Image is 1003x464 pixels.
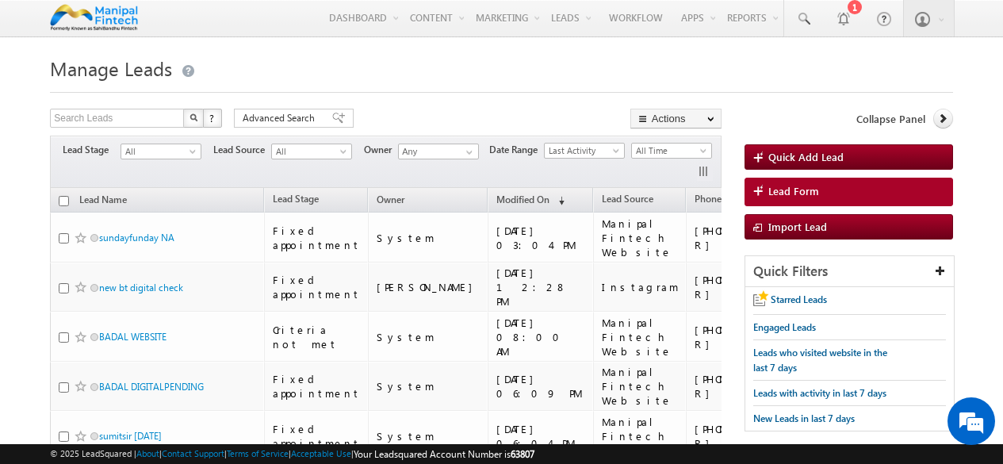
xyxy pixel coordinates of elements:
[544,143,625,159] a: Last Activity
[398,144,479,159] input: Type to Search
[71,191,135,212] a: Lead Name
[602,280,679,294] div: Instagram
[602,193,653,205] span: Lead Source
[488,190,572,211] a: Modified On (sorted descending)
[695,372,798,401] div: [PHONE_NUMBER]
[496,194,549,205] span: Modified On
[457,144,477,160] a: Show All Items
[50,447,534,462] span: © 2025 LeadSquared | | | | |
[753,387,886,399] span: Leads with activity in last 7 days
[99,381,204,393] a: BADAL DIGITALPENDING
[377,379,480,393] div: System
[768,184,819,198] span: Lead Form
[99,232,174,244] a: sundayfunday NA
[59,196,69,206] input: Check all records
[771,293,827,305] span: Starred Leads
[273,193,319,205] span: Lead Stage
[695,193,759,205] span: Phone Number
[50,56,172,81] span: Manage Leads
[753,321,816,333] span: Engaged Leads
[273,422,361,451] div: Fixed appointment
[121,144,197,159] span: All
[377,429,480,443] div: System
[511,448,534,460] span: 63807
[552,194,565,207] span: (sorted descending)
[354,448,534,460] span: Your Leadsquared Account Number is
[272,144,347,159] span: All
[496,316,587,359] div: [DATE] 08:00 AM
[377,194,404,205] span: Owner
[753,412,855,424] span: New Leads in last 7 days
[364,143,398,157] span: Owner
[695,224,798,252] div: [PHONE_NUMBER]
[243,111,320,125] span: Advanced Search
[594,190,661,211] a: Lead Source
[377,330,480,344] div: System
[496,422,587,451] div: [DATE] 06:04 PM
[271,144,352,159] a: All
[545,144,620,158] span: Last Activity
[496,224,587,252] div: [DATE] 03:04 PM
[265,190,327,211] a: Lead Stage
[695,273,798,301] div: [PHONE_NUMBER]
[602,217,679,259] div: Manipal Fintech Website
[273,372,361,401] div: Fixed appointment
[273,273,361,301] div: Fixed appointment
[856,112,925,126] span: Collapse Panel
[377,280,480,294] div: [PERSON_NAME]
[489,143,544,157] span: Date Range
[291,448,351,458] a: Acceptable Use
[213,143,271,157] span: Lead Source
[602,365,679,408] div: Manipal Fintech Website
[162,448,224,458] a: Contact Support
[768,220,827,233] span: Import Lead
[631,143,712,159] a: All Time
[602,415,679,458] div: Manipal Fintech Website
[632,144,707,158] span: All Time
[99,430,162,442] a: sumitsir [DATE]
[209,111,216,125] span: ?
[768,150,844,163] span: Quick Add Lead
[99,331,167,343] a: BADAL WEBSITE
[496,372,587,401] div: [DATE] 06:09 PM
[602,316,679,359] div: Manipal Fintech Website
[273,224,361,252] div: Fixed appointment
[695,422,798,451] div: [PHONE_NUMBER]
[496,266,587,309] div: [DATE] 12:28 PM
[745,178,953,206] a: Lead Form
[63,143,121,157] span: Lead Stage
[377,231,480,245] div: System
[99,282,183,293] a: new bt digital check
[50,4,138,32] img: Custom Logo
[189,113,197,121] img: Search
[203,109,222,128] button: ?
[121,144,201,159] a: All
[753,347,887,374] span: Leads who visited website in the last 7 days
[273,323,361,351] div: Criteria not met
[745,256,954,287] div: Quick Filters
[227,448,289,458] a: Terms of Service
[687,190,767,211] a: Phone Number
[695,323,798,351] div: [PHONE_NUMBER]
[630,109,722,128] button: Actions
[136,448,159,458] a: About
